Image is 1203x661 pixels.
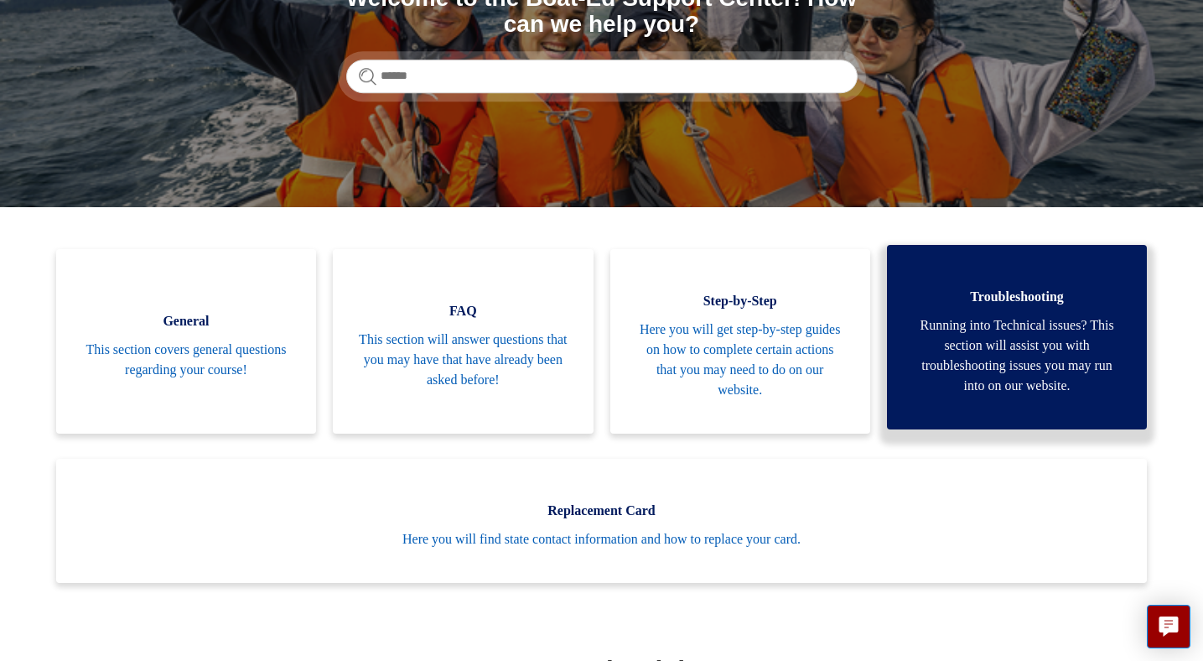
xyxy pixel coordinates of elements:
[81,529,1123,549] span: Here you will find state contact information and how to replace your card.
[346,60,858,93] input: Search
[358,301,568,321] span: FAQ
[887,245,1147,429] a: Troubleshooting Running into Technical issues? This section will assist you with troubleshooting ...
[81,501,1123,521] span: Replacement Card
[333,249,593,434] a: FAQ This section will answer questions that you may have that have already been asked before!
[635,320,845,400] span: Here you will get step-by-step guides on how to complete certain actions that you may need to do ...
[81,340,291,380] span: This section covers general questions regarding your course!
[912,315,1122,396] span: Running into Technical issues? This section will assist you with troubleshooting issues you may r...
[56,459,1148,583] a: Replacement Card Here you will find state contact information and how to replace your card.
[635,291,845,311] span: Step-by-Step
[1147,605,1190,648] button: Live chat
[912,287,1122,307] span: Troubleshooting
[610,249,870,434] a: Step-by-Step Here you will get step-by-step guides on how to complete certain actions that you ma...
[81,311,291,331] span: General
[358,330,568,390] span: This section will answer questions that you may have that have already been asked before!
[56,249,316,434] a: General This section covers general questions regarding your course!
